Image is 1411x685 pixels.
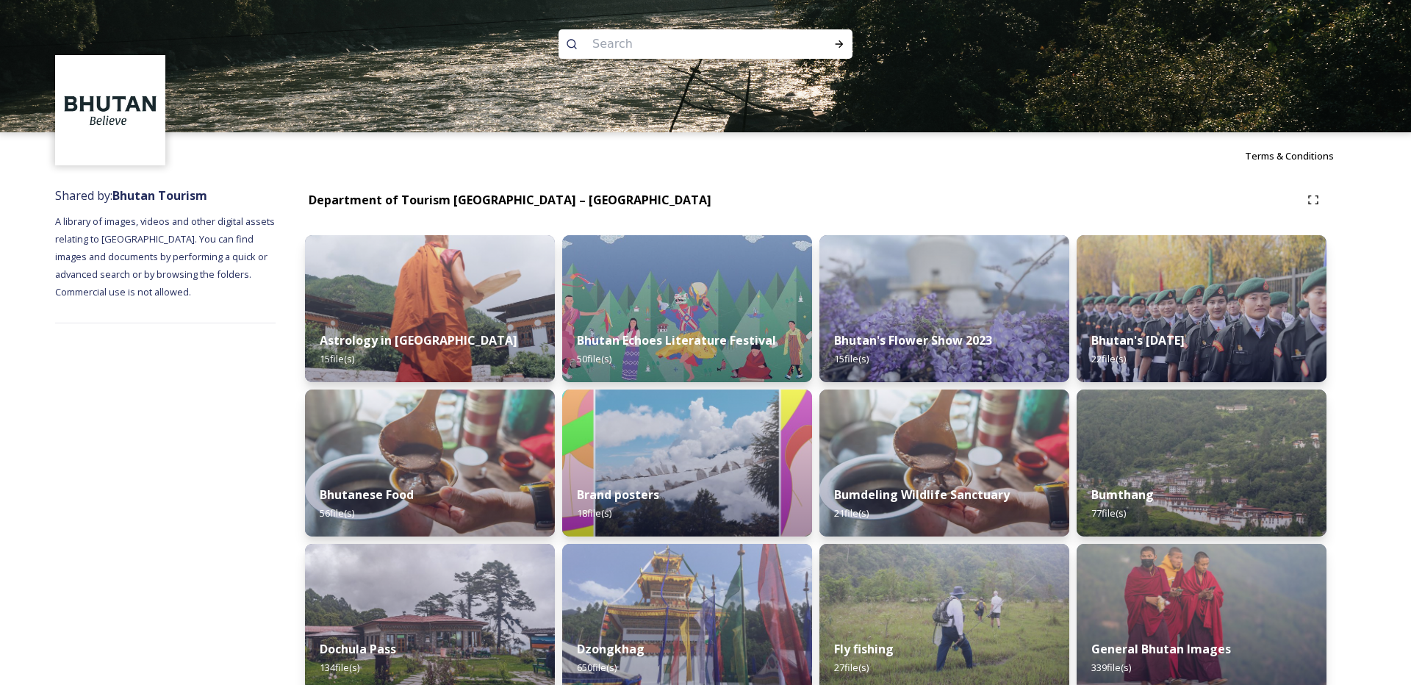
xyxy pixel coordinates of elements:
[562,390,812,537] img: Bhutan_Believe_800_1000_4.jpg
[1091,352,1126,365] span: 22 file(s)
[562,235,812,382] img: Bhutan%2520Echoes7.jpg
[1245,147,1356,165] a: Terms & Conditions
[834,641,894,657] strong: Fly fishing
[834,487,1010,503] strong: Bumdeling Wildlife Sanctuary
[577,352,611,365] span: 50 file(s)
[834,332,992,348] strong: Bhutan's Flower Show 2023
[1091,661,1131,674] span: 339 file(s)
[55,187,207,204] span: Shared by:
[577,641,645,657] strong: Dzongkhag
[834,506,869,520] span: 21 file(s)
[57,57,164,164] img: BT_Logo_BB_Lockup_CMYK_High%2520Res.jpg
[577,506,611,520] span: 18 file(s)
[320,641,396,657] strong: Dochula Pass
[320,332,517,348] strong: Astrology in [GEOGRAPHIC_DATA]
[1091,332,1185,348] strong: Bhutan's [DATE]
[1077,235,1326,382] img: Bhutan%2520National%2520Day10.jpg
[112,187,207,204] strong: Bhutan Tourism
[305,235,555,382] img: _SCH1465.jpg
[320,661,359,674] span: 134 file(s)
[305,390,555,537] img: Bumdeling%2520090723%2520by%2520Amp%2520Sripimanwat-4.jpg
[309,192,711,208] strong: Department of Tourism [GEOGRAPHIC_DATA] – [GEOGRAPHIC_DATA]
[1091,641,1231,657] strong: General Bhutan Images
[1091,487,1154,503] strong: Bumthang
[834,352,869,365] span: 15 file(s)
[320,506,354,520] span: 56 file(s)
[1091,506,1126,520] span: 77 file(s)
[55,215,277,298] span: A library of images, videos and other digital assets relating to [GEOGRAPHIC_DATA]. You can find ...
[819,390,1069,537] img: Bumdeling%2520090723%2520by%2520Amp%2520Sripimanwat-4%25202.jpg
[819,235,1069,382] img: Bhutan%2520Flower%2520Show2.jpg
[320,352,354,365] span: 15 file(s)
[577,661,617,674] span: 650 file(s)
[1245,149,1334,162] span: Terms & Conditions
[585,28,786,60] input: Search
[1077,390,1326,537] img: Bumthang%2520180723%2520by%2520Amp%2520Sripimanwat-20.jpg
[577,332,776,348] strong: Bhutan Echoes Literature Festival
[320,487,414,503] strong: Bhutanese Food
[834,661,869,674] span: 27 file(s)
[577,487,659,503] strong: Brand posters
